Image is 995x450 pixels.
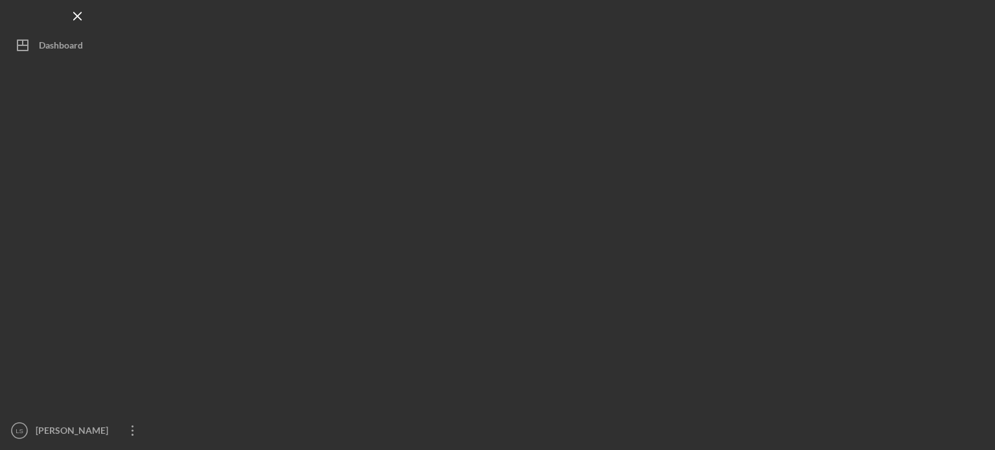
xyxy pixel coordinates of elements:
[39,32,83,62] div: Dashboard
[16,427,23,434] text: LS
[6,418,149,444] button: LS[PERSON_NAME] Session
[6,32,149,58] button: Dashboard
